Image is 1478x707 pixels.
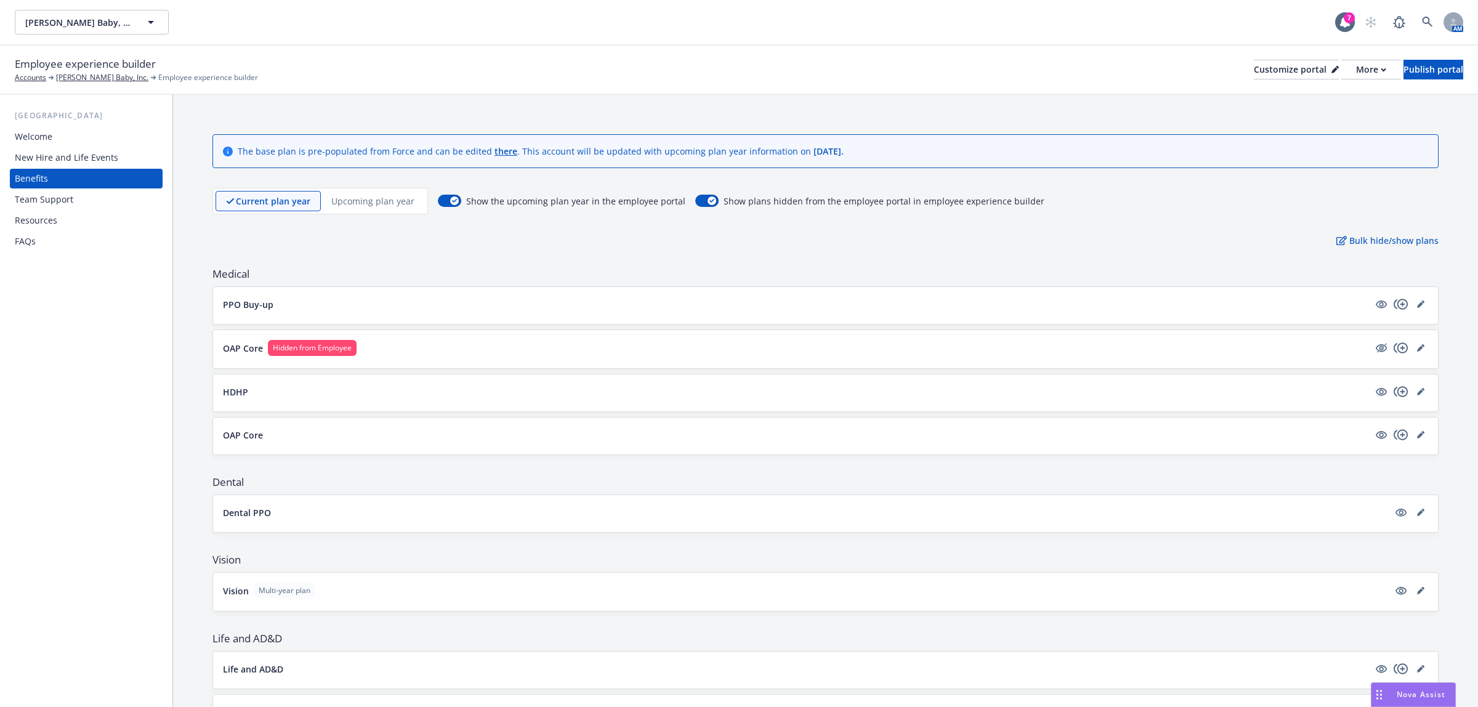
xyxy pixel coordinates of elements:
[1374,341,1389,355] a: hidden
[15,127,52,147] div: Welcome
[10,148,163,168] a: New Hire and Life Events
[1413,583,1428,598] a: editPencil
[223,386,248,398] p: HDHP
[1394,341,1408,355] a: copyPlus
[273,342,352,353] span: Hidden from Employee
[1415,10,1440,34] a: Search
[223,386,1369,398] button: HDHP
[10,232,163,251] a: FAQs
[15,169,48,188] div: Benefits
[517,145,814,157] span: . This account will be updated with upcoming plan year information on
[1394,505,1408,520] a: visible
[15,72,46,83] a: Accounts
[15,232,36,251] div: FAQs
[1387,10,1411,34] a: Report a Bug
[1336,234,1439,247] p: Bulk hide/show plans
[223,584,249,597] p: Vision
[1394,297,1408,312] a: copyPlus
[1374,384,1389,399] a: visible
[1413,427,1428,442] a: editPencil
[10,110,163,122] div: [GEOGRAPHIC_DATA]
[1394,583,1408,598] a: visible
[1413,661,1428,676] a: editPencil
[1341,60,1401,79] button: More
[15,10,169,34] button: [PERSON_NAME] Baby, Inc.
[212,552,1439,567] span: Vision
[10,127,163,147] a: Welcome
[212,267,1439,281] span: Medical
[223,663,283,676] p: Life and AD&D
[259,585,310,596] span: Multi-year plan
[1374,427,1389,442] a: visible
[223,298,1369,311] button: PPO Buy-up
[1394,427,1408,442] a: copyPlus
[1374,661,1389,676] a: visible
[1394,384,1408,399] a: copyPlus
[158,72,258,83] span: Employee experience builder
[331,195,414,208] p: Upcoming plan year
[724,195,1044,208] span: Show plans hidden from the employee portal in employee experience builder
[56,72,148,83] a: [PERSON_NAME] Baby, Inc.
[466,195,685,208] span: Show the upcoming plan year in the employee portal
[1254,60,1339,79] button: Customize portal
[223,506,1389,519] button: Dental PPO
[223,663,1369,676] button: Life and AD&D
[10,190,163,209] a: Team Support
[1403,60,1463,79] button: Publish portal
[223,429,263,442] p: OAP Core
[15,148,118,168] div: New Hire and Life Events
[495,145,517,157] a: there
[1413,341,1428,355] a: editPencil
[1413,384,1428,399] a: editPencil
[10,169,163,188] a: Benefits
[1356,60,1386,79] div: More
[25,16,132,29] span: [PERSON_NAME] Baby, Inc.
[223,583,1389,599] button: VisionMulti-year plan
[1371,683,1387,706] div: Drag to move
[15,190,73,209] div: Team Support
[1397,689,1445,700] span: Nova Assist
[223,429,1369,442] button: OAP Core
[10,211,163,230] a: Resources
[223,342,263,355] p: OAP Core
[814,145,844,157] span: [DATE] .
[1413,505,1428,520] a: editPencil
[15,56,156,72] span: Employee experience builder
[223,506,271,519] p: Dental PPO
[1371,682,1456,707] button: Nova Assist
[1344,12,1355,23] div: 7
[1394,661,1408,676] a: copyPlus
[212,475,1439,490] span: Dental
[1374,297,1389,312] a: visible
[212,631,1439,646] span: Life and AD&D
[1413,297,1428,312] a: editPencil
[1359,10,1383,34] a: Start snowing
[223,340,1369,356] button: OAP CoreHidden from Employee
[238,145,495,157] span: The base plan is pre-populated from Force and can be edited
[236,195,310,208] p: Current plan year
[223,298,273,311] p: PPO Buy-up
[15,211,57,230] div: Resources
